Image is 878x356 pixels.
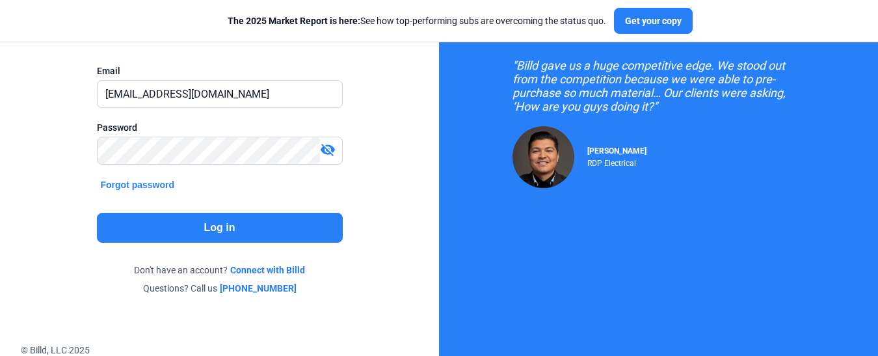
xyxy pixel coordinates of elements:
div: Don't have an account? [97,264,343,277]
div: Questions? Call us [97,282,343,295]
span: [PERSON_NAME] [587,146,646,156]
img: Raul Pacheco [512,126,574,188]
div: Password [97,121,343,134]
mat-icon: visibility_off [320,142,336,157]
button: Log in [97,213,343,243]
div: RDP Electrical [587,156,646,168]
a: [PHONE_NUMBER] [220,282,297,295]
button: Forgot password [97,178,179,192]
button: Get your copy [614,8,693,34]
div: "Billd gave us a huge competitive edge. We stood out from the competition because we were able to... [512,59,805,113]
div: Email [97,64,343,77]
span: The 2025 Market Report is here: [228,16,360,26]
a: Connect with Billd [230,264,305,277]
div: See how top-performing subs are overcoming the status quo. [228,14,606,27]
